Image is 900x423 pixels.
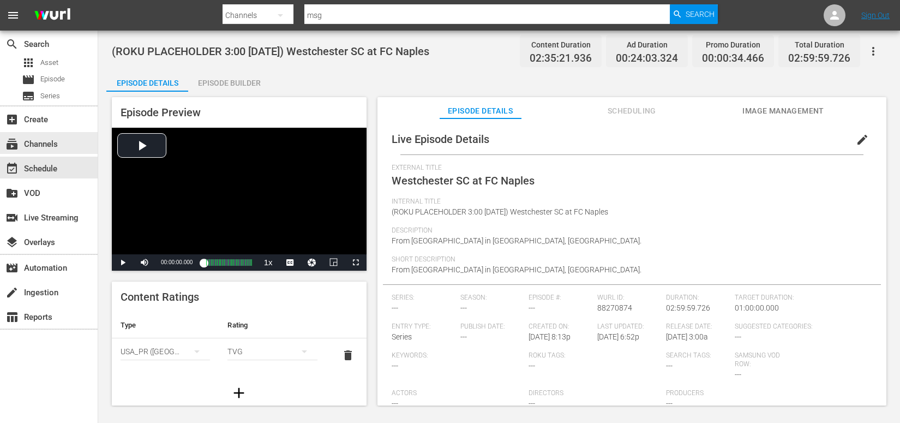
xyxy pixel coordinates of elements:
span: Series [40,91,60,102]
span: 00:24:03.324 [616,52,678,65]
button: Episode Details [106,70,188,92]
span: Automation [5,261,19,275]
span: delete [341,349,355,362]
span: Content Ratings [121,290,199,303]
div: Episode Builder [188,70,270,96]
span: --- [666,361,673,370]
span: Series: [392,294,455,302]
button: Search [670,4,718,24]
div: Ad Duration [616,37,678,52]
span: VOD [5,187,19,200]
span: [DATE] 8:13p [529,332,571,341]
span: Season: [460,294,524,302]
span: 01:00:00.000 [735,303,779,312]
span: --- [392,361,398,370]
span: Actors [392,389,524,398]
span: Episode [40,74,65,85]
span: Channels [5,138,19,151]
button: Mute [134,254,155,271]
div: TVG [227,336,317,367]
span: --- [735,370,741,379]
span: Live Episode Details [392,133,489,146]
span: Last Updated: [597,323,661,331]
span: Internal Title [392,198,867,206]
span: (ROKU PLACEHOLDER 3:00 [DATE]) Westchester SC at FC Naples [392,207,608,216]
span: Roku Tags: [529,351,661,360]
span: Asset [40,57,58,68]
span: Description [392,227,867,235]
span: 00:00:00.000 [161,259,193,265]
span: Overlays [5,236,19,249]
div: Total Duration [788,37,850,52]
span: Image Management [742,104,824,118]
span: Episode #: [529,294,592,302]
span: [DATE] 3:00a [666,332,708,341]
span: Create [5,113,19,126]
span: edit [856,133,869,146]
span: Publish Date: [460,323,524,331]
span: Westchester SC at FC Naples [392,174,535,187]
span: Keywords: [392,351,524,360]
div: Content Duration [530,37,592,52]
span: Live Streaming [5,211,19,224]
span: Target Duration: [735,294,867,302]
span: Reports [5,311,19,324]
button: Play [112,254,134,271]
span: 02:59:59.726 [666,303,710,312]
img: ans4CAIJ8jUAAAAAAAAAAAAAAAAAAAAAAAAgQb4GAAAAAAAAAAAAAAAAAAAAAAAAJMjXAAAAAAAAAAAAAAAAAAAAAAAAgAT5G... [26,3,79,28]
th: Rating [219,312,326,338]
span: Producers [666,389,798,398]
span: Created On: [529,323,592,331]
span: Release Date: [666,323,729,331]
table: simple table [112,312,367,372]
span: Short Description [392,255,867,264]
span: Duration: [666,294,729,302]
span: Search Tags: [666,351,729,360]
div: Episode Details [106,70,188,96]
span: Search [5,38,19,51]
span: --- [529,399,535,408]
span: menu [7,9,20,22]
span: 02:35:21.936 [530,52,592,65]
span: Wurl ID: [597,294,661,302]
button: Fullscreen [345,254,367,271]
a: Sign Out [861,11,890,20]
button: Episode Builder [188,70,270,92]
th: Type [112,312,219,338]
button: delete [335,342,361,368]
span: Episode Details [440,104,521,118]
button: Playback Rate [257,254,279,271]
span: Directors [529,389,661,398]
span: 00:00:34.466 [702,52,764,65]
button: edit [849,127,875,153]
span: --- [529,303,535,312]
div: Progress Bar [203,259,251,266]
span: From [GEOGRAPHIC_DATA] in [GEOGRAPHIC_DATA], [GEOGRAPHIC_DATA]. [392,265,641,274]
span: --- [460,303,467,312]
span: --- [666,399,673,408]
span: Schedule [5,162,19,175]
span: --- [529,361,535,370]
div: USA_PR ([GEOGRAPHIC_DATA]) [121,336,210,367]
span: --- [735,332,741,341]
span: 88270874 [597,303,632,312]
span: Asset [22,56,35,69]
span: Series [392,332,412,341]
button: Captions [279,254,301,271]
span: Episode Preview [121,106,201,119]
span: 02:59:59.726 [788,52,850,65]
button: Jump To Time [301,254,323,271]
span: Entry Type: [392,323,455,331]
div: Promo Duration [702,37,764,52]
span: Episode [22,73,35,86]
span: External Title [392,164,867,172]
span: Scheduling [591,104,673,118]
span: [DATE] 6:52p [597,332,639,341]
span: From [GEOGRAPHIC_DATA] in [GEOGRAPHIC_DATA], [GEOGRAPHIC_DATA]. [392,236,641,245]
span: Series [22,90,35,103]
button: Picture-in-Picture [323,254,345,271]
span: --- [460,332,467,341]
span: Samsung VOD Row: [735,351,798,369]
span: Search [686,4,715,24]
div: Video Player [112,128,367,271]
